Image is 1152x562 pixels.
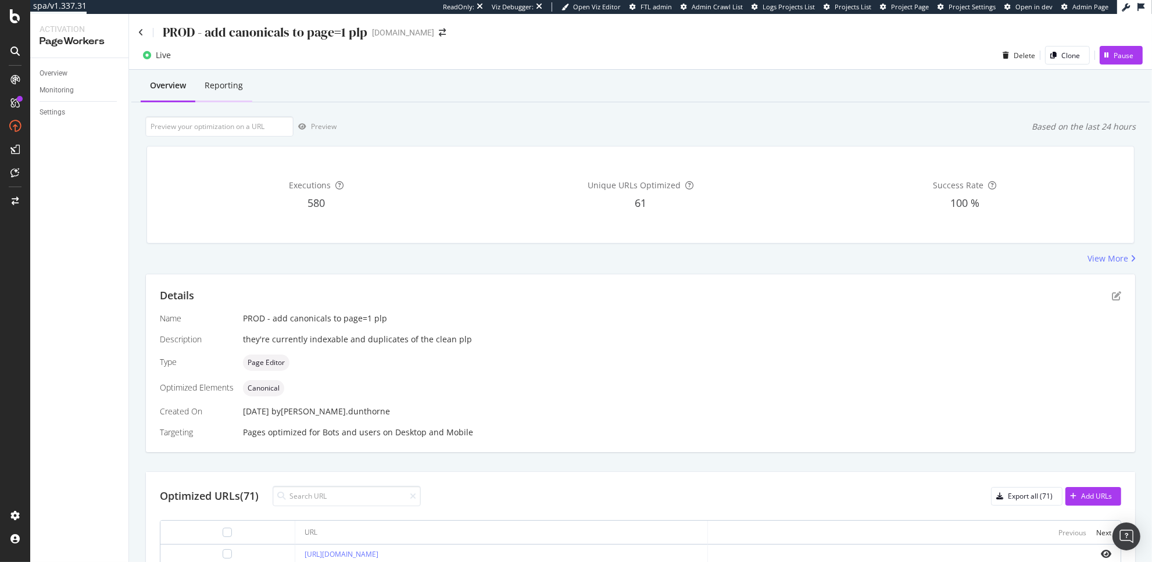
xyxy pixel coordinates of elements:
[145,116,294,137] input: Preview your optimization on a URL
[311,121,337,131] div: Preview
[492,2,534,12] div: Viz Debugger:
[1032,121,1136,133] div: Based on the last 24 hours
[949,2,996,11] span: Project Settings
[40,106,120,119] a: Settings
[289,180,331,191] span: Executions
[588,180,681,191] span: Unique URLs Optimized
[243,313,1121,324] div: PROD - add canonicals to page=1 plp
[1015,2,1053,11] span: Open in dev
[1008,491,1053,501] div: Export all (71)
[635,196,646,210] span: 61
[40,23,119,35] div: Activation
[243,427,1121,438] div: Pages optimized for on
[692,2,743,11] span: Admin Crawl List
[1061,2,1108,12] a: Admin Page
[160,489,259,504] div: Optimized URLs (71)
[160,288,194,303] div: Details
[160,406,234,417] div: Created On
[40,106,65,119] div: Settings
[880,2,929,12] a: Project Page
[573,2,621,11] span: Open Viz Editor
[307,196,325,210] span: 580
[1014,51,1035,60] div: Delete
[305,527,317,538] div: URL
[160,356,234,368] div: Type
[243,380,284,396] div: neutral label
[1101,549,1111,559] i: eye
[273,486,421,506] input: Search URL
[1096,525,1111,539] button: Next
[156,49,171,61] div: Live
[395,427,473,438] div: Desktop and Mobile
[681,2,743,12] a: Admin Crawl List
[40,67,67,80] div: Overview
[439,28,446,37] div: arrow-right-arrow-left
[933,180,984,191] span: Success Rate
[561,2,621,12] a: Open Viz Editor
[323,427,381,438] div: Bots and users
[160,334,234,345] div: Description
[938,2,996,12] a: Project Settings
[372,27,434,38] div: [DOMAIN_NAME]
[629,2,672,12] a: FTL admin
[160,382,234,393] div: Optimized Elements
[1087,253,1128,264] div: View More
[835,2,871,11] span: Projects List
[443,2,474,12] div: ReadOnly:
[40,67,120,80] a: Overview
[641,2,672,11] span: FTL admin
[305,549,378,559] a: [URL][DOMAIN_NAME]
[1114,51,1133,60] div: Pause
[271,406,390,417] div: by [PERSON_NAME].dunthorne
[40,84,74,96] div: Monitoring
[243,355,289,371] div: neutral label
[294,117,337,136] button: Preview
[40,84,120,96] a: Monitoring
[1058,525,1086,539] button: Previous
[163,23,367,41] div: PROD - add canonicals to page=1 plp
[243,334,1121,345] div: they're currently indexable and duplicates of the clean plp
[205,80,243,91] div: Reporting
[1072,2,1108,11] span: Admin Page
[991,487,1062,506] button: Export all (71)
[138,28,144,37] a: Click to go back
[1112,291,1121,300] div: pen-to-square
[824,2,871,12] a: Projects List
[1065,487,1121,506] button: Add URLs
[763,2,815,11] span: Logs Projects List
[1058,528,1086,538] div: Previous
[950,196,979,210] span: 100 %
[160,427,234,438] div: Targeting
[1096,528,1111,538] div: Next
[891,2,929,11] span: Project Page
[1081,491,1112,501] div: Add URLs
[248,359,285,366] span: Page Editor
[1045,46,1090,65] button: Clone
[1061,51,1080,60] div: Clone
[150,80,186,91] div: Overview
[248,385,280,392] span: Canonical
[1087,253,1136,264] a: View More
[40,35,119,48] div: PageWorkers
[1112,522,1140,550] div: Open Intercom Messenger
[752,2,815,12] a: Logs Projects List
[998,46,1035,65] button: Delete
[160,313,234,324] div: Name
[243,406,1121,417] div: [DATE]
[1100,46,1143,65] button: Pause
[1004,2,1053,12] a: Open in dev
